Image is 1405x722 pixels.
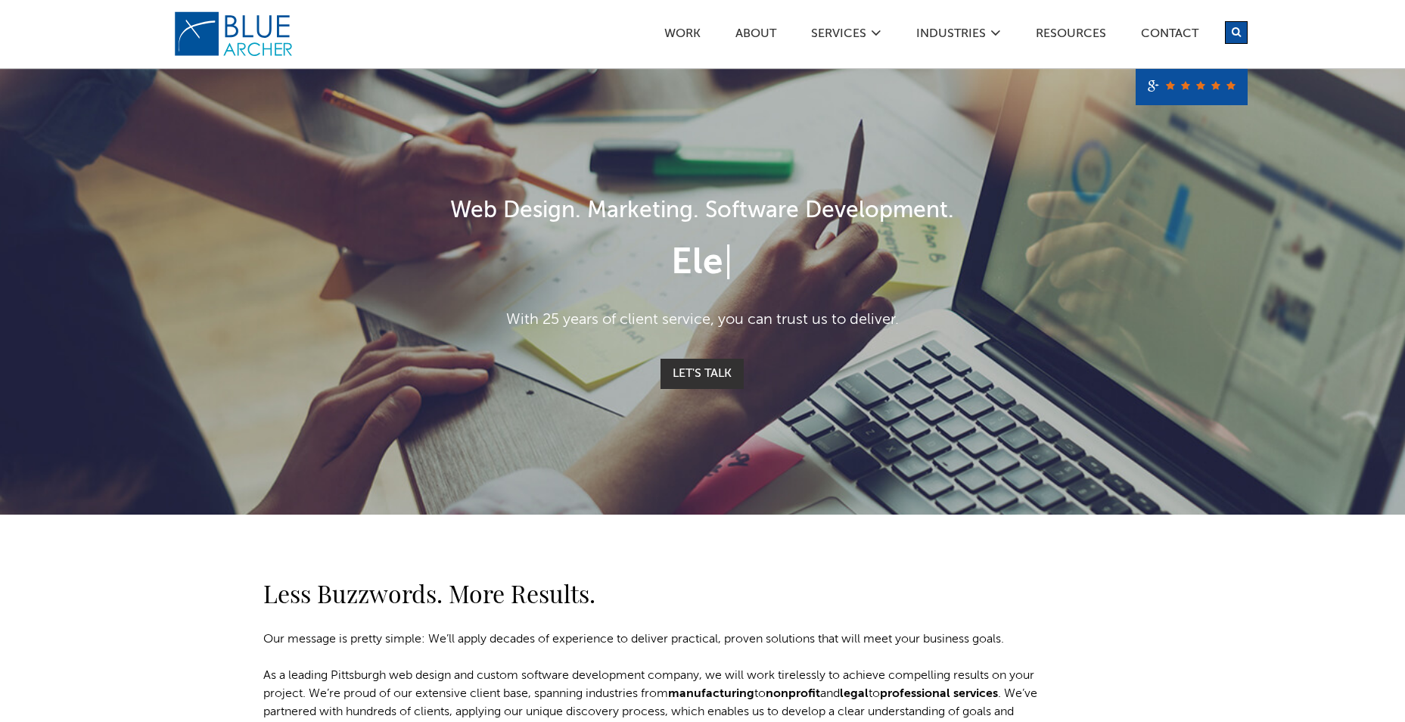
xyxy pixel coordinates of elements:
a: manufacturing [668,688,754,700]
p: With 25 years of client service, you can trust us to deliver. [264,309,1142,331]
a: Let's Talk [661,359,744,389]
a: Work [664,28,701,44]
a: professional services [880,688,998,700]
a: Resources [1035,28,1107,44]
span: | [723,245,733,282]
a: legal [840,688,869,700]
p: Our message is pretty simple: We’ll apply decades of experience to deliver practical, proven solu... [263,630,1050,649]
a: Industries [915,28,987,44]
a: nonprofit [766,688,820,700]
h1: Web Design. Marketing. Software Development. [264,195,1142,229]
a: SERVICES [810,28,867,44]
a: Contact [1140,28,1199,44]
a: ABOUT [735,28,777,44]
h2: Less Buzzwords. More Results. [263,575,1050,612]
span: Ele [671,245,723,282]
img: Blue Archer Logo [173,11,294,58]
